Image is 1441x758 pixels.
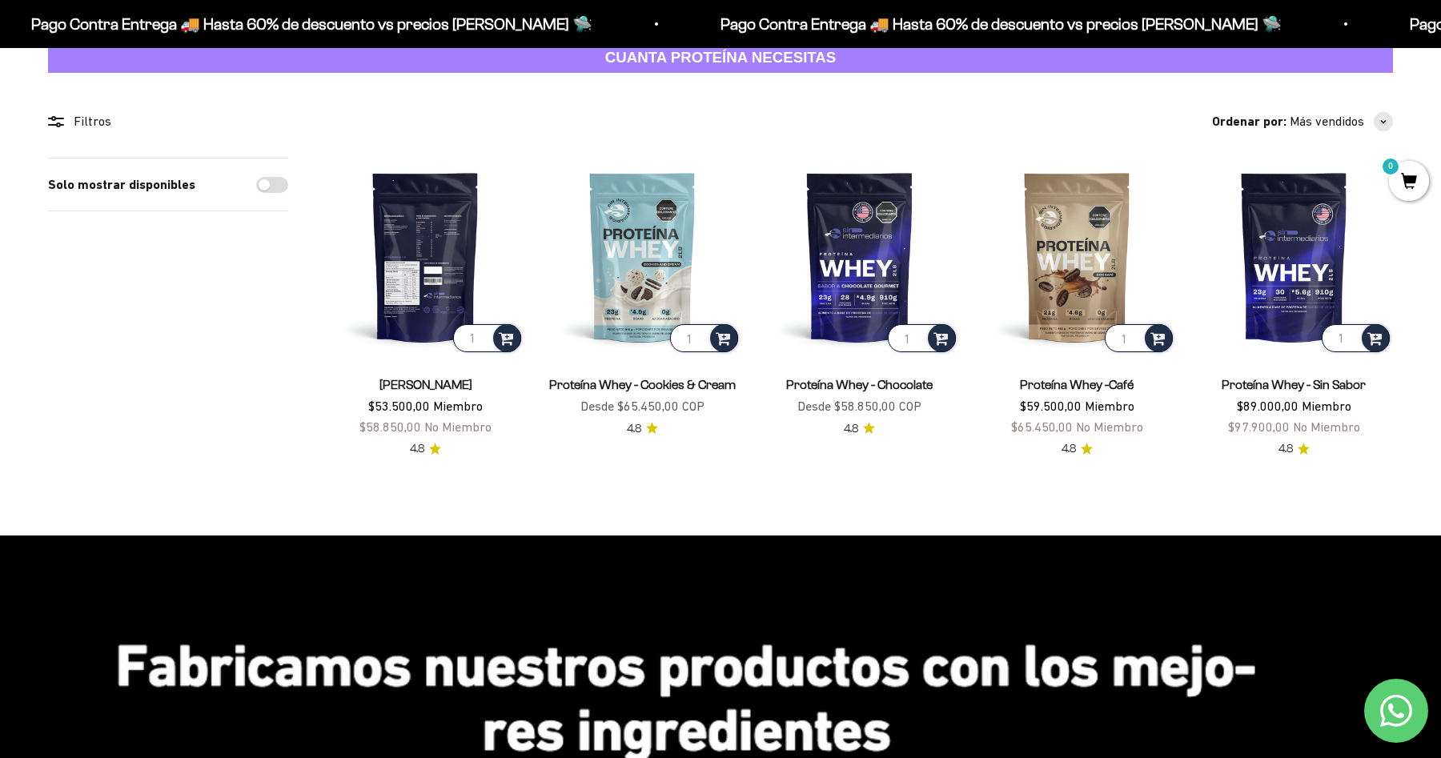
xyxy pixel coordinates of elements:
span: $97.900,00 [1228,419,1290,434]
a: Proteína Whey - Sin Sabor [1222,378,1366,391]
div: Filtros [48,111,288,132]
a: [PERSON_NAME] [379,378,472,391]
span: No Miembro [1293,419,1360,434]
a: 4.84.8 de 5.0 estrellas [844,420,875,438]
a: 4.84.8 de 5.0 estrellas [627,420,658,438]
img: Proteína Whey - Vainilla [327,158,524,355]
p: Pago Contra Entrega 🚚 Hasta 60% de descuento vs precios [PERSON_NAME] 🛸 [6,11,567,37]
span: 4.8 [844,420,858,438]
span: No Miembro [1076,419,1143,434]
span: 4.8 [410,440,424,458]
a: 4.84.8 de 5.0 estrellas [1062,440,1093,458]
span: Miembro [1085,399,1134,413]
sale-price: Desde $65.450,00 COP [580,396,704,417]
span: 4.8 [1062,440,1076,458]
span: $53.500,00 [368,399,430,413]
strong: CUANTA PROTEÍNA NECESITAS [605,49,837,66]
mark: 0 [1381,157,1400,176]
a: 4.84.8 de 5.0 estrellas [410,440,441,458]
a: Proteína Whey - Cookies & Cream [549,378,736,391]
a: 0 [1389,174,1429,191]
span: Más vendidos [1290,111,1364,132]
span: 4.8 [1278,440,1293,458]
p: Pago Contra Entrega 🚚 Hasta 60% de descuento vs precios [PERSON_NAME] 🛸 [695,11,1256,37]
a: CUANTA PROTEÍNA NECESITAS [48,42,1393,74]
sale-price: Desde $58.850,00 COP [797,396,921,417]
span: Miembro [1302,399,1351,413]
span: $58.850,00 [359,419,421,434]
a: Proteína Whey -Café [1020,378,1134,391]
span: 4.8 [627,420,641,438]
span: Ordenar por: [1212,111,1286,132]
span: $59.500,00 [1020,399,1082,413]
span: Miembro [433,399,483,413]
span: No Miembro [424,419,492,434]
label: Solo mostrar disponibles [48,174,195,195]
a: Proteína Whey - Chocolate [786,378,933,391]
span: $89.000,00 [1237,399,1299,413]
span: $65.450,00 [1011,419,1073,434]
a: 4.84.8 de 5.0 estrellas [1278,440,1310,458]
button: Más vendidos [1290,111,1393,132]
